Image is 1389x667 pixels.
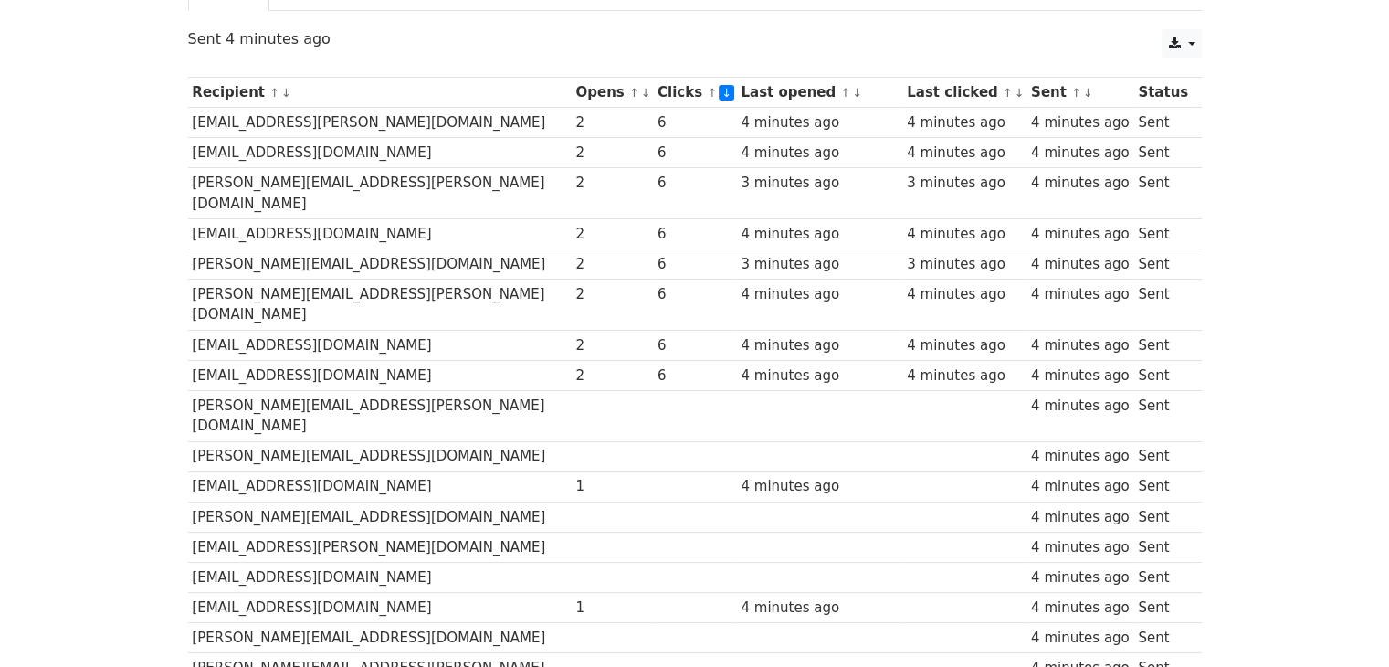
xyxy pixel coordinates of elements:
a: ↓ [719,85,734,101]
a: ↓ [1083,86,1093,100]
td: [EMAIL_ADDRESS][PERSON_NAME][DOMAIN_NAME] [188,108,572,138]
td: Sent [1133,390,1192,441]
div: 2 [575,224,648,245]
div: 4 minutes ago [1031,628,1130,649]
a: ↑ [707,86,717,100]
th: Status [1133,78,1192,108]
th: Sent [1026,78,1133,108]
a: ↓ [641,86,651,100]
p: Sent 4 minutes ago [188,29,1202,48]
div: 6 [658,365,732,386]
div: 4 minutes ago [741,598,898,619]
div: 4 minutes ago [1031,567,1130,588]
div: 4 minutes ago [1031,537,1130,558]
a: ↑ [840,86,850,100]
a: ↓ [281,86,291,100]
div: 4 minutes ago [907,143,1022,164]
td: Sent [1133,502,1192,532]
td: Sent [1133,330,1192,360]
td: Sent [1133,280,1192,331]
div: 4 minutes ago [1031,365,1130,386]
td: Sent [1133,108,1192,138]
a: ↑ [269,86,279,100]
div: 4 minutes ago [741,112,898,133]
div: 3 minutes ago [907,173,1022,194]
td: Sent [1133,249,1192,280]
td: [EMAIL_ADDRESS][DOMAIN_NAME] [188,218,572,249]
div: 6 [658,335,732,356]
td: [EMAIL_ADDRESS][DOMAIN_NAME] [188,593,572,623]
div: 6 [658,284,732,305]
div: 4 minutes ago [1031,396,1130,417]
div: 2 [575,143,648,164]
div: 4 minutes ago [907,365,1022,386]
div: 6 [658,254,732,275]
div: 1 [575,598,648,619]
td: Sent [1133,623,1192,653]
th: Recipient [188,78,572,108]
div: 4 minutes ago [1031,173,1130,194]
div: 6 [658,173,732,194]
td: [EMAIL_ADDRESS][DOMAIN_NAME] [188,360,572,390]
a: ↑ [629,86,639,100]
td: [PERSON_NAME][EMAIL_ADDRESS][DOMAIN_NAME] [188,502,572,532]
th: Clicks [653,78,736,108]
div: 4 minutes ago [1031,143,1130,164]
div: 4 minutes ago [907,112,1022,133]
div: 4 minutes ago [1031,446,1130,467]
td: [PERSON_NAME][EMAIL_ADDRESS][DOMAIN_NAME] [188,249,572,280]
th: Last opened [737,78,903,108]
a: ↑ [1071,86,1081,100]
td: [PERSON_NAME][EMAIL_ADDRESS][PERSON_NAME][DOMAIN_NAME] [188,390,572,441]
div: 2 [575,254,648,275]
th: Last clicked [902,78,1026,108]
td: Sent [1133,441,1192,471]
div: 4 minutes ago [1031,224,1130,245]
td: [EMAIL_ADDRESS][DOMAIN_NAME] [188,562,572,592]
div: 3 minutes ago [741,173,898,194]
td: [PERSON_NAME][EMAIL_ADDRESS][DOMAIN_NAME] [188,441,572,471]
td: Sent [1133,138,1192,168]
div: 4 minutes ago [741,143,898,164]
div: 6 [658,224,732,245]
div: 4 minutes ago [907,335,1022,356]
th: Opens [572,78,654,108]
div: 4 minutes ago [1031,284,1130,305]
td: [EMAIL_ADDRESS][PERSON_NAME][DOMAIN_NAME] [188,532,572,562]
td: Sent [1133,562,1192,592]
div: 2 [575,284,648,305]
div: 1 [575,476,648,497]
div: 4 minutes ago [1031,598,1130,619]
div: 4 minutes ago [741,476,898,497]
td: Sent [1133,593,1192,623]
a: ↑ [1003,86,1013,100]
td: Sent [1133,471,1192,502]
div: 4 minutes ago [1031,112,1130,133]
td: [PERSON_NAME][EMAIL_ADDRESS][DOMAIN_NAME] [188,623,572,653]
a: ↓ [1015,86,1025,100]
div: 6 [658,143,732,164]
div: 3 minutes ago [741,254,898,275]
div: 4 minutes ago [1031,335,1130,356]
div: 2 [575,173,648,194]
td: [EMAIL_ADDRESS][DOMAIN_NAME] [188,471,572,502]
div: 2 [575,335,648,356]
div: 3 minutes ago [907,254,1022,275]
td: [PERSON_NAME][EMAIL_ADDRESS][PERSON_NAME][DOMAIN_NAME] [188,168,572,219]
td: [EMAIL_ADDRESS][DOMAIN_NAME] [188,330,572,360]
div: 4 minutes ago [1031,507,1130,528]
td: Sent [1133,532,1192,562]
td: Sent [1133,218,1192,249]
div: 4 minutes ago [907,224,1022,245]
td: [EMAIL_ADDRESS][DOMAIN_NAME] [188,138,572,168]
a: ↓ [852,86,862,100]
div: 4 minutes ago [741,335,898,356]
iframe: Chat Widget [1298,579,1389,667]
div: 2 [575,112,648,133]
div: 2 [575,365,648,386]
div: 4 minutes ago [1031,254,1130,275]
td: [PERSON_NAME][EMAIL_ADDRESS][PERSON_NAME][DOMAIN_NAME] [188,280,572,331]
div: 4 minutes ago [741,365,898,386]
div: 4 minutes ago [741,224,898,245]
